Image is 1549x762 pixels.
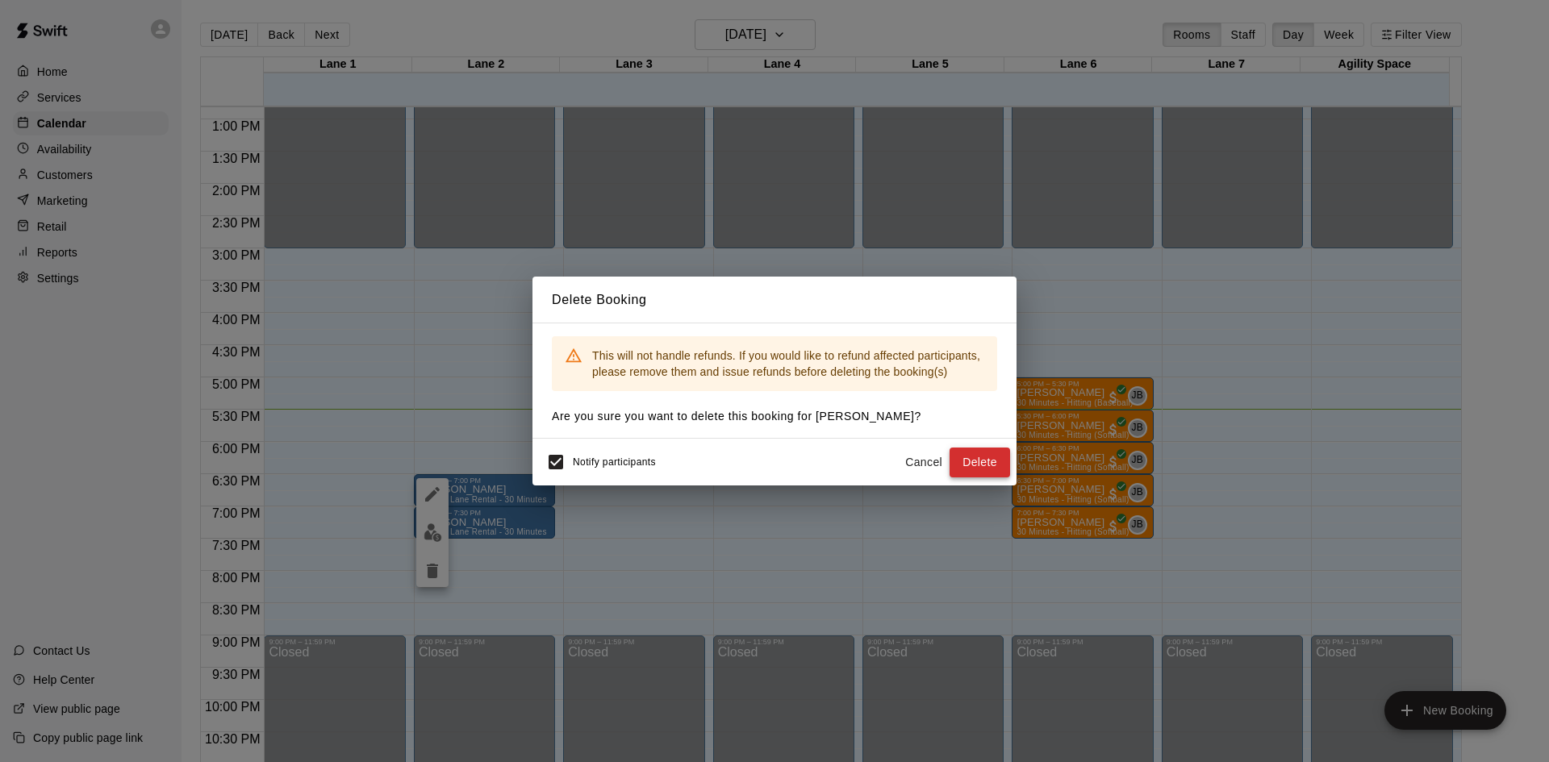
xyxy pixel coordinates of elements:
div: This will not handle refunds. If you would like to refund affected participants, please remove th... [592,341,984,386]
p: Are you sure you want to delete this booking for [PERSON_NAME] ? [552,408,997,425]
button: Delete [950,448,1010,477]
button: Cancel [898,448,950,477]
span: Notify participants [573,457,656,468]
h2: Delete Booking [532,277,1017,323]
